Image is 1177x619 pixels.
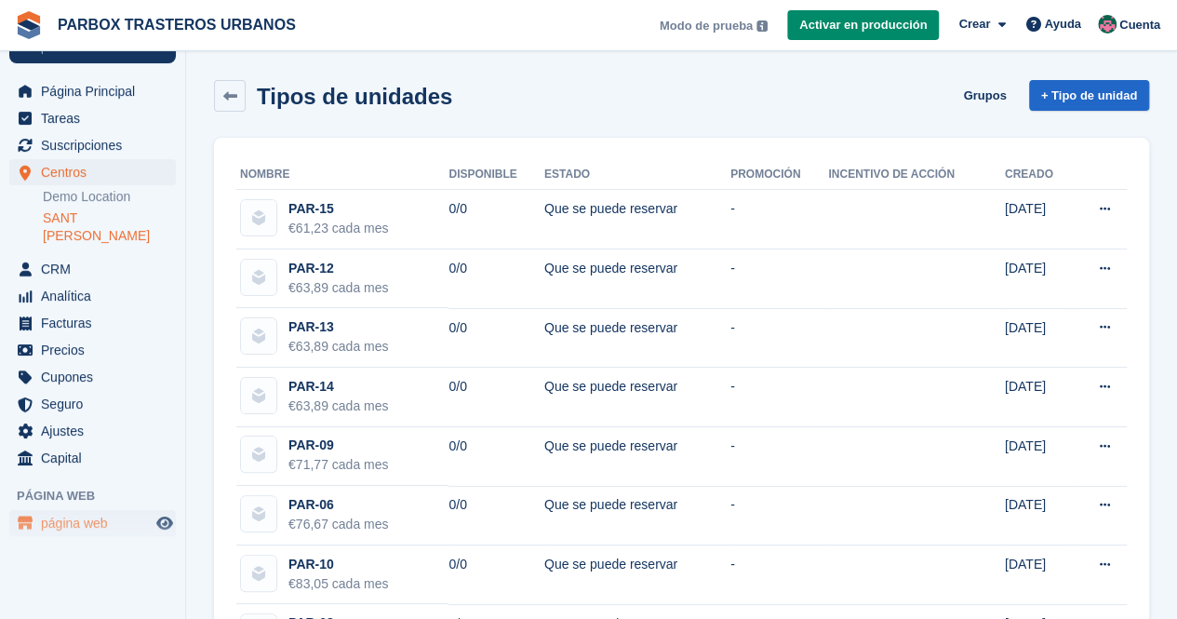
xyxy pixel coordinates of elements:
span: Crear [958,15,990,34]
a: Activar en producción [787,10,939,41]
td: Que se puede reservar [544,427,730,487]
td: 0/0 [448,308,544,368]
td: - [730,308,828,368]
span: Modo de prueba [660,17,753,35]
td: [DATE] [1005,486,1073,545]
div: PAR-06 [288,495,388,515]
span: Cuenta [1119,16,1160,34]
img: stora-icon-8386f47178a22dfd0bd8f6a31ec36ba5ce8667c1dd55bd0f319d3a0aa187defe.svg [15,11,43,39]
span: Tareas [41,105,153,131]
a: menu [9,418,176,444]
span: CRM [41,256,153,282]
a: menu [9,78,176,104]
a: menu [9,105,176,131]
img: blank-unit-type-icon-ffbac7b88ba66c5e286b0e438baccc4b9c83835d4c34f86887a83fc20ec27e7b.svg [241,496,276,532]
a: menu [9,337,176,363]
div: PAR-09 [288,436,388,455]
a: menu [9,364,176,390]
span: Capital [41,445,153,471]
span: Activar en producción [799,16,927,34]
a: menu [9,159,176,185]
div: PAR-15 [288,199,388,219]
th: Promoción [730,160,828,190]
a: menu [9,256,176,282]
span: Precios [41,337,153,363]
th: Disponible [448,160,544,190]
div: €63,89 cada mes [288,337,388,357]
a: Grupos [956,80,1013,111]
th: Estado [544,160,730,190]
span: Facturas [41,310,153,336]
td: 0/0 [448,427,544,487]
td: Que se puede reservar [544,486,730,545]
div: PAR-10 [288,555,388,574]
span: página web [41,510,153,536]
td: [DATE] [1005,545,1073,605]
td: [DATE] [1005,190,1073,249]
span: Seguro [41,391,153,417]
td: [DATE] [1005,308,1073,368]
a: menu [9,445,176,471]
span: Página Principal [41,78,153,104]
img: blank-unit-type-icon-ffbac7b88ba66c5e286b0e438baccc4b9c83835d4c34f86887a83fc20ec27e7b.svg [241,200,276,235]
td: [DATE] [1005,249,1073,309]
div: €63,89 cada mes [288,278,388,298]
a: menu [9,310,176,336]
img: blank-unit-type-icon-ffbac7b88ba66c5e286b0e438baccc4b9c83835d4c34f86887a83fc20ec27e7b.svg [241,556,276,591]
a: menú [9,510,176,536]
a: menu [9,132,176,158]
div: PAR-13 [288,317,388,337]
td: Que se puede reservar [544,249,730,309]
span: Suscripciones [41,132,153,158]
th: Incentivo de acción [828,160,1004,190]
td: 0/0 [448,545,544,605]
img: icon-info-grey-7440780725fd019a000dd9b08b2336e03edf1995a4989e88bcd33f0948082b44.svg [756,20,768,32]
div: €76,67 cada mes [288,515,388,534]
div: PAR-14 [288,377,388,397]
td: Que se puede reservar [544,190,730,249]
div: €71,77 cada mes [288,455,388,475]
th: Nombre [236,160,448,190]
a: Demo Location [43,188,176,206]
span: Analítica [41,283,153,309]
div: €83,05 cada mes [288,574,388,594]
td: Que se puede reservar [544,545,730,605]
td: - [730,249,828,309]
td: 0/0 [448,190,544,249]
td: - [730,486,828,545]
td: - [730,427,828,487]
span: Cupones [41,364,153,390]
span: Centros [41,159,153,185]
span: Ajustes [41,418,153,444]
div: PAR-12 [288,259,388,278]
img: Jose Manuel [1098,15,1117,34]
span: Página web [17,487,185,505]
div: €61,23 cada mes [288,219,388,238]
img: blank-unit-type-icon-ffbac7b88ba66c5e286b0e438baccc4b9c83835d4c34f86887a83fc20ec27e7b.svg [241,437,276,472]
td: 0/0 [448,486,544,545]
a: menu [9,391,176,417]
td: Que se puede reservar [544,308,730,368]
img: blank-unit-type-icon-ffbac7b88ba66c5e286b0e438baccc4b9c83835d4c34f86887a83fc20ec27e7b.svg [241,260,276,295]
td: 0/0 [448,249,544,309]
td: - [730,190,828,249]
img: blank-unit-type-icon-ffbac7b88ba66c5e286b0e438baccc4b9c83835d4c34f86887a83fc20ec27e7b.svg [241,378,276,413]
td: [DATE] [1005,427,1073,487]
td: 0/0 [448,368,544,427]
td: - [730,545,828,605]
td: - [730,368,828,427]
div: €63,89 cada mes [288,397,388,416]
a: SANT [PERSON_NAME] [43,209,176,245]
span: Ayuda [1045,15,1081,34]
img: blank-unit-type-icon-ffbac7b88ba66c5e286b0e438baccc4b9c83835d4c34f86887a83fc20ec27e7b.svg [241,318,276,354]
td: [DATE] [1005,368,1073,427]
a: + Tipo de unidad [1029,80,1149,111]
a: Vista previa de la tienda [154,512,176,534]
a: PARBOX TRASTEROS URBANOS [50,9,303,40]
h2: Tipos de unidades [257,84,452,109]
th: Creado [1005,160,1073,190]
a: menu [9,283,176,309]
td: Que se puede reservar [544,368,730,427]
